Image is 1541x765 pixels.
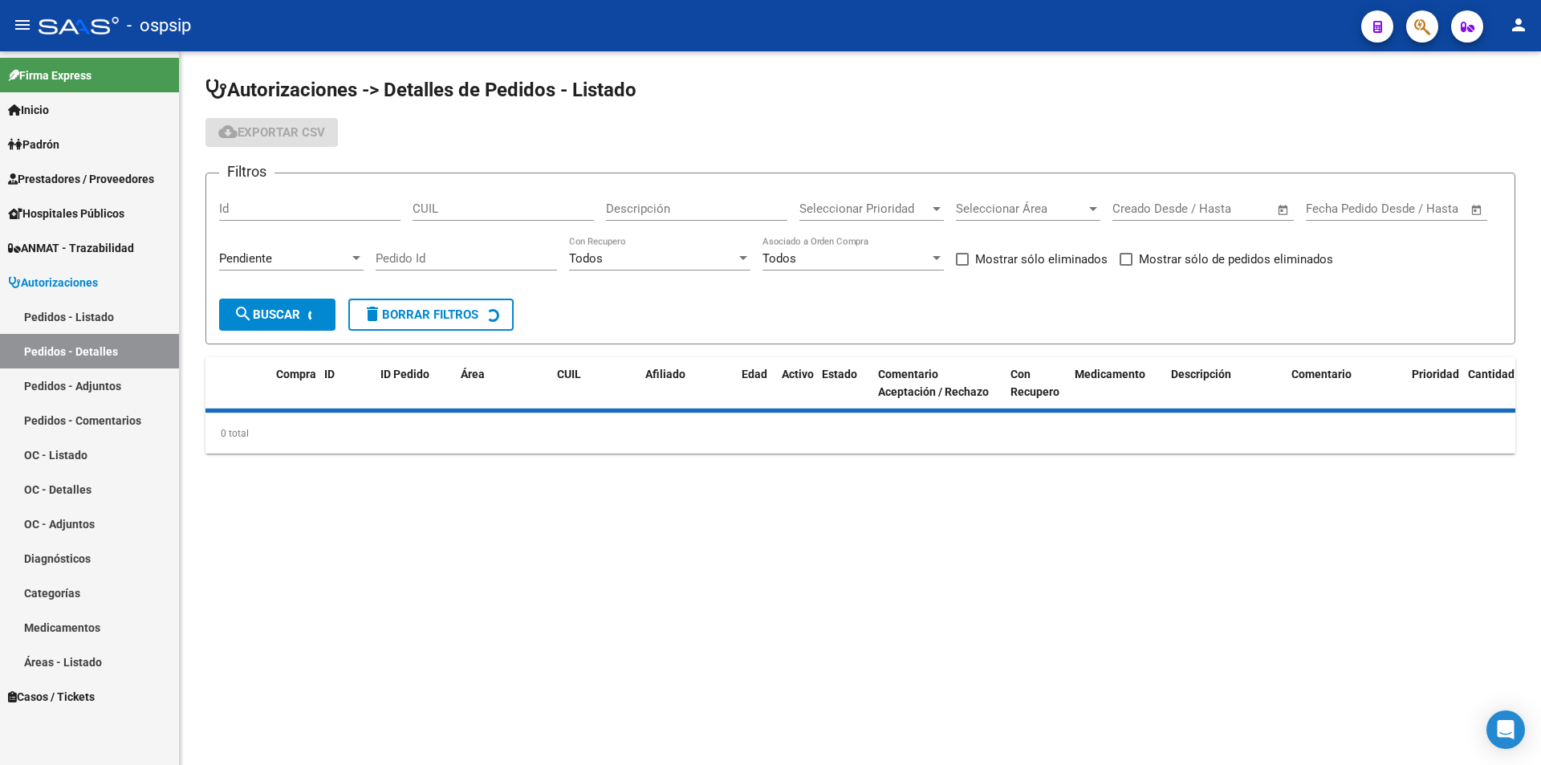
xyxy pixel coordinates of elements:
[234,304,253,323] mat-icon: search
[775,357,815,410] datatable-header-cell: Activo
[799,201,929,216] span: Seleccionar Prioridad
[1509,15,1528,35] mat-icon: person
[270,357,318,410] datatable-header-cell: Compra
[348,299,514,331] button: Borrar Filtros
[1462,357,1526,410] datatable-header-cell: Cantidad
[645,368,685,380] span: Afiliado
[762,251,796,266] span: Todos
[380,368,429,380] span: ID Pedido
[318,357,374,410] datatable-header-cell: ID
[1112,201,1177,216] input: Fecha inicio
[205,413,1515,454] div: 0 total
[551,357,639,410] datatable-header-cell: CUIL
[975,250,1108,269] span: Mostrar sólo eliminados
[742,368,767,380] span: Edad
[872,357,1004,410] datatable-header-cell: Comentario Aceptación / Rechazo
[234,307,300,322] span: Buscar
[569,251,603,266] span: Todos
[956,201,1086,216] span: Seleccionar Área
[878,368,989,399] span: Comentario Aceptación / Rechazo
[276,368,316,380] span: Compra
[205,118,338,147] button: Exportar CSV
[1165,357,1285,410] datatable-header-cell: Descripción
[782,368,814,380] span: Activo
[8,170,154,188] span: Prestadores / Proveedores
[8,101,49,119] span: Inicio
[1192,201,1270,216] input: Fecha fin
[1285,357,1405,410] datatable-header-cell: Comentario
[8,205,124,222] span: Hospitales Públicos
[1171,368,1231,380] span: Descripción
[735,357,775,410] datatable-header-cell: Edad
[219,161,274,183] h3: Filtros
[1306,201,1371,216] input: Fecha inicio
[324,368,335,380] span: ID
[127,8,191,43] span: - ospsip
[363,307,478,322] span: Borrar Filtros
[374,357,454,410] datatable-header-cell: ID Pedido
[1068,357,1165,410] datatable-header-cell: Medicamento
[1405,357,1462,410] datatable-header-cell: Prioridad
[1385,201,1463,216] input: Fecha fin
[218,125,325,140] span: Exportar CSV
[1139,250,1333,269] span: Mostrar sólo de pedidos eliminados
[557,368,581,380] span: CUIL
[218,122,238,141] mat-icon: cloud_download
[1275,201,1293,219] button: Open calendar
[8,274,98,291] span: Autorizaciones
[1075,368,1145,380] span: Medicamento
[1468,201,1486,219] button: Open calendar
[1412,368,1459,380] span: Prioridad
[639,357,735,410] datatable-header-cell: Afiliado
[822,368,857,380] span: Estado
[8,239,134,257] span: ANMAT - Trazabilidad
[363,304,382,323] mat-icon: delete
[1291,368,1352,380] span: Comentario
[8,136,59,153] span: Padrón
[815,357,872,410] datatable-header-cell: Estado
[219,299,335,331] button: Buscar
[205,79,636,101] span: Autorizaciones -> Detalles de Pedidos - Listado
[219,251,272,266] span: Pendiente
[8,688,95,706] span: Casos / Tickets
[13,15,32,35] mat-icon: menu
[461,368,485,380] span: Área
[1468,368,1515,380] span: Cantidad
[454,357,551,410] datatable-header-cell: Área
[1010,368,1059,399] span: Con Recupero
[8,67,91,84] span: Firma Express
[1004,357,1068,410] datatable-header-cell: Con Recupero
[1486,710,1525,749] div: Open Intercom Messenger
